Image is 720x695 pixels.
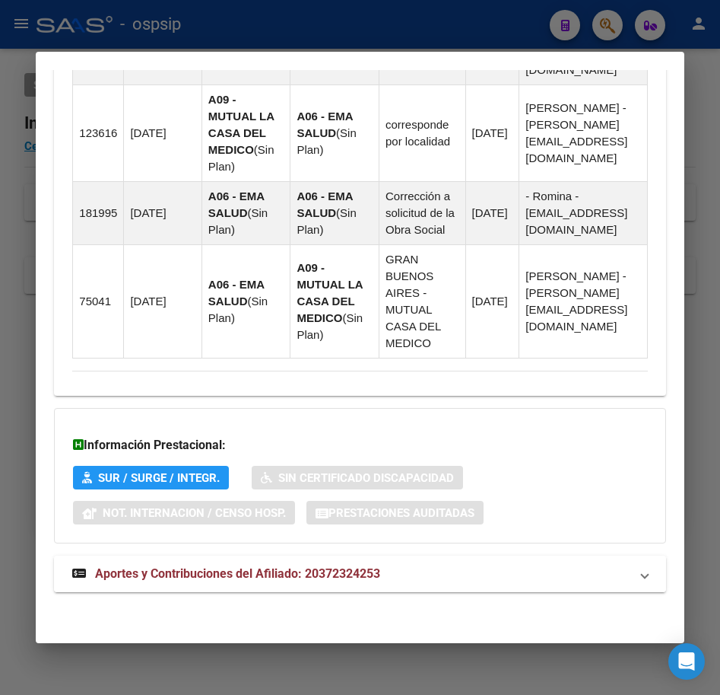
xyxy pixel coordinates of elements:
button: Sin Certificado Discapacidad [252,466,463,489]
td: [DATE] [124,84,201,181]
td: ( ) [290,84,379,181]
td: [PERSON_NAME] - [PERSON_NAME][EMAIL_ADDRESS][DOMAIN_NAME] [519,84,647,181]
strong: A06 - EMA SALUD [208,278,265,308]
td: corresponde por localidad [379,84,465,181]
td: GRAN BUENOS AIRES - MUTUAL CASA DEL MEDICO [379,244,465,358]
td: [DATE] [465,181,519,244]
td: - Romina - [EMAIL_ADDRESS][DOMAIN_NAME] [519,181,647,244]
mat-expansion-panel-header: Aportes y Contribuciones del Afiliado: 20372324253 [54,556,665,592]
h3: Información Prestacional: [73,436,646,454]
strong: A06 - EMA SALUD [297,190,353,219]
td: 75041 [73,244,124,358]
span: SUR / SURGE / INTEGR. [98,471,220,485]
td: ( ) [201,244,290,358]
span: Sin Plan [297,206,356,236]
div: Open Intercom Messenger [668,643,705,680]
td: ( ) [290,244,379,358]
td: [DATE] [124,244,201,358]
span: Sin Plan [297,126,356,156]
td: ( ) [201,181,290,244]
td: [DATE] [465,244,519,358]
span: Sin Plan [297,311,363,341]
strong: A06 - EMA SALUD [297,110,353,139]
span: Sin Plan [208,143,274,173]
span: Sin Plan [208,206,268,236]
td: Corrección a solicitud de la Obra Social [379,181,465,244]
strong: A09 - MUTUAL LA CASA DEL MEDICO [208,93,274,156]
td: [DATE] [465,84,519,181]
span: Prestaciones Auditadas [328,506,474,520]
strong: A06 - EMA SALUD [208,190,265,219]
td: ( ) [290,181,379,244]
button: Not. Internacion / Censo Hosp. [73,501,295,524]
span: Sin Plan [208,295,268,324]
button: SUR / SURGE / INTEGR. [73,466,229,489]
span: Not. Internacion / Censo Hosp. [103,506,286,520]
td: [DATE] [124,181,201,244]
td: 123616 [73,84,124,181]
td: 181995 [73,181,124,244]
td: ( ) [201,84,290,181]
span: Sin Certificado Discapacidad [278,471,454,485]
span: Aportes y Contribuciones del Afiliado: 20372324253 [95,566,380,581]
button: Prestaciones Auditadas [306,501,484,524]
td: [PERSON_NAME] - [PERSON_NAME][EMAIL_ADDRESS][DOMAIN_NAME] [519,244,647,358]
strong: A09 - MUTUAL LA CASA DEL MEDICO [297,261,363,324]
